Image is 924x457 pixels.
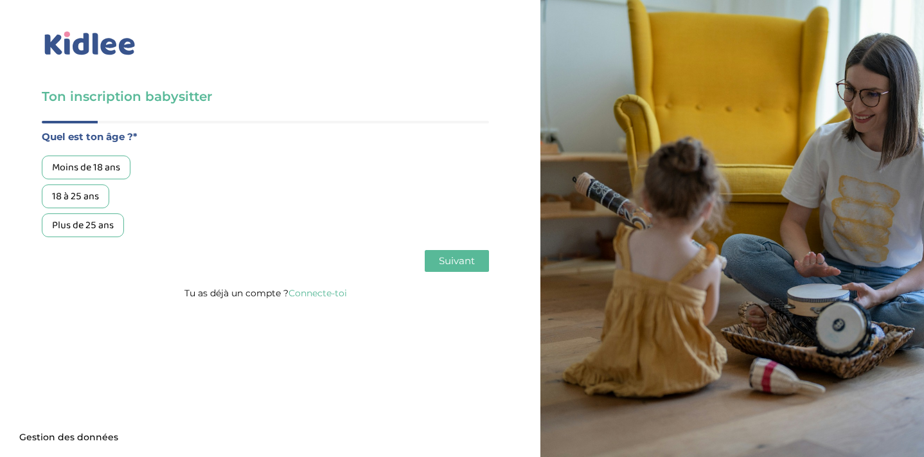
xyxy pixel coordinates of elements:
div: Plus de 25 ans [42,213,124,237]
div: 18 à 25 ans [42,184,109,208]
label: Quel est ton âge ?* [42,129,489,145]
img: logo_kidlee_bleu [42,29,138,58]
button: Gestion des données [12,424,126,451]
button: Suivant [425,250,489,272]
a: Connecte-toi [289,287,347,299]
p: Tu as déjà un compte ? [42,285,489,301]
h3: Ton inscription babysitter [42,87,489,105]
div: Moins de 18 ans [42,156,130,179]
span: Suivant [439,255,475,267]
button: Précédent [42,250,102,272]
span: Gestion des données [19,432,118,444]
